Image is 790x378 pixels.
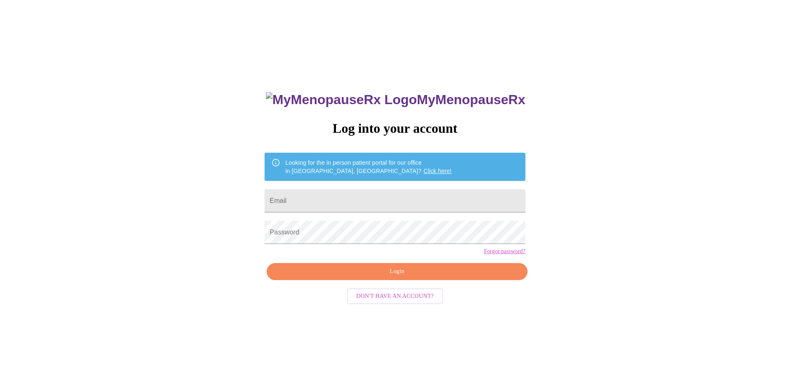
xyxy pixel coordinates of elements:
a: Forgot password? [484,248,525,255]
div: Looking for the in person patient portal for our office in [GEOGRAPHIC_DATA], [GEOGRAPHIC_DATA]? [285,155,452,178]
a: Click here! [423,168,452,174]
h3: MyMenopauseRx [266,92,525,107]
button: Login [267,263,527,280]
a: Don't have an account? [345,292,445,299]
button: Don't have an account? [347,288,443,305]
span: Don't have an account? [356,291,434,302]
span: Login [276,266,518,277]
img: MyMenopauseRx Logo [266,92,417,107]
h3: Log into your account [265,121,525,136]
